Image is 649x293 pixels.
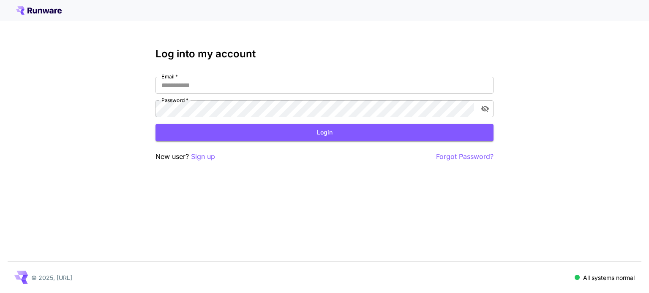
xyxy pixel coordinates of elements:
[155,124,494,141] button: Login
[155,151,215,162] p: New user?
[155,48,494,60] h3: Log into my account
[477,101,493,116] button: toggle password visibility
[31,273,72,282] p: © 2025, [URL]
[583,273,635,282] p: All systems normal
[161,97,188,104] label: Password
[436,151,494,162] button: Forgot Password?
[161,73,178,80] label: Email
[191,151,215,162] button: Sign up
